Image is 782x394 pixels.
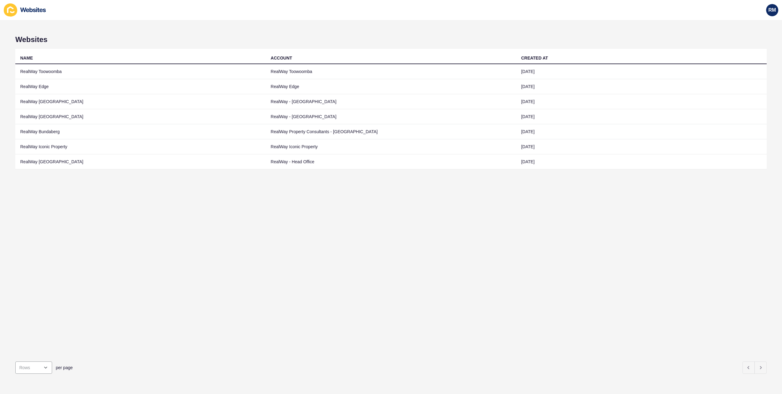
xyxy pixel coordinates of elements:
[516,79,767,94] td: [DATE]
[516,94,767,109] td: [DATE]
[266,139,516,154] td: RealWay Iconic Property
[266,94,516,109] td: RealWay - [GEOGRAPHIC_DATA]
[15,361,52,374] div: open menu
[516,64,767,79] td: [DATE]
[769,7,776,13] span: RM
[20,55,33,61] div: NAME
[266,124,516,139] td: RealWay Property Consultants - [GEOGRAPHIC_DATA]
[516,109,767,124] td: [DATE]
[15,35,767,44] h1: Websites
[56,365,73,371] span: per page
[266,109,516,124] td: RealWay - [GEOGRAPHIC_DATA]
[266,64,516,79] td: RealWay Toowoomba
[516,154,767,169] td: [DATE]
[15,124,266,139] td: RealWay Bundaberg
[15,79,266,94] td: RealWay Edge
[15,109,266,124] td: RealWay [GEOGRAPHIC_DATA]
[15,64,266,79] td: RealWay Toowoomba
[15,154,266,169] td: RealWay [GEOGRAPHIC_DATA]
[516,139,767,154] td: [DATE]
[266,79,516,94] td: RealWay Edge
[521,55,548,61] div: CREATED AT
[266,154,516,169] td: RealWay - Head Office
[15,94,266,109] td: RealWay [GEOGRAPHIC_DATA]
[271,55,292,61] div: ACCOUNT
[15,139,266,154] td: RealWay Iconic Property
[516,124,767,139] td: [DATE]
